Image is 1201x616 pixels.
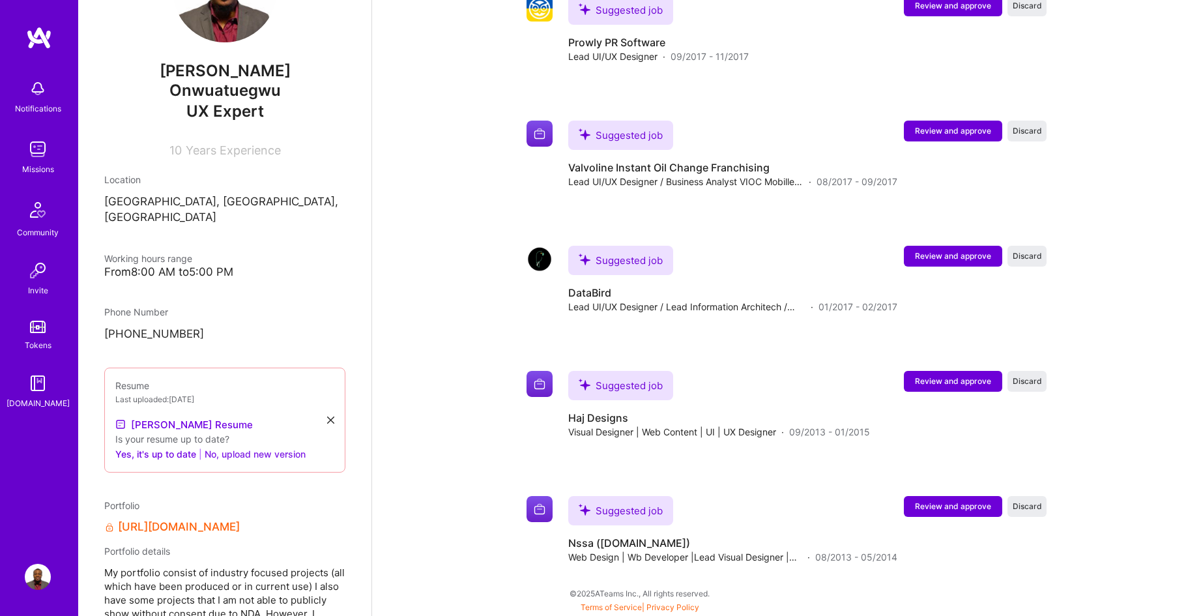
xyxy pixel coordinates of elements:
span: · [781,425,784,439]
span: Lead UI/UX Designer [568,50,658,63]
div: Suggested job [568,496,673,525]
button: Discard [1007,371,1047,392]
i: icon SuggestedTeams [579,254,590,265]
img: tokens [30,321,46,333]
span: Discard [1013,501,1042,512]
i: icon SuggestedTeams [579,379,590,390]
div: [DOMAIN_NAME] [7,396,70,410]
button: Review and approve [904,496,1002,517]
button: Discard [1007,121,1047,141]
span: Review and approve [915,250,991,261]
img: Company logo [527,371,553,397]
span: [PERSON_NAME] Onwuatuegwu [104,61,345,100]
div: Suggested job [568,121,673,150]
i: icon SuggestedTeams [579,3,590,15]
span: · [809,175,811,188]
div: Suggested job [568,371,673,400]
button: Yes, it's up to date [115,446,196,462]
button: Discard [1007,496,1047,517]
button: Review and approve [904,371,1002,392]
span: 09/2013 - 01/2015 [789,425,870,439]
img: Resume [115,419,126,430]
div: Portfolio details [104,544,345,558]
button: No, upload new version [205,446,306,462]
div: Notifications [15,102,61,115]
div: Last uploaded: [DATE] [115,392,334,406]
i: icon Close [327,417,334,424]
span: Working hours range [104,253,192,264]
img: Company logo [527,121,553,147]
a: [URL][DOMAIN_NAME] [118,520,240,534]
h4: Haj Designs [568,411,870,425]
span: Review and approve [915,125,991,136]
span: 09/2017 - 11/2017 [671,50,749,63]
img: bell [25,76,51,102]
img: guide book [25,370,51,396]
div: Invite [28,284,48,297]
img: Community [22,194,53,226]
span: Lead UI/UX Designer / Business Analyst VIOC Mobille Application Developer [568,175,803,188]
div: Missions [22,162,54,176]
img: User Avatar [25,564,51,590]
span: UX Expert [186,102,264,121]
span: Review and approve [915,375,991,387]
span: Web Design | Wb Developer |Lead Visual Designer | UX | UI Designer | Information Architech [568,550,802,564]
span: Discard [1013,125,1042,136]
span: | [199,447,202,461]
div: Tokens [25,338,51,352]
h4: Nssa ([DOMAIN_NAME]) [568,536,897,550]
button: Review and approve [904,121,1002,141]
p: [PHONE_NUMBER] [104,327,345,342]
a: Privacy Policy [646,602,699,612]
i: icon SuggestedTeams [579,504,590,516]
div: Is your resume up to date? [115,432,334,446]
div: From 8:00 AM to 5:00 PM [104,265,345,279]
h4: DataBird [568,286,897,300]
span: | [581,602,699,612]
span: 08/2017 - 09/2017 [817,175,897,188]
span: Discard [1013,250,1042,261]
span: · [663,50,665,63]
span: 10 [169,143,182,157]
button: Discard [1007,246,1047,267]
span: Resume [115,380,149,391]
h4: Valvoline Instant Oil Change Franchising [568,160,897,175]
a: Terms of Service [581,602,642,612]
span: Years Experience [186,143,281,157]
span: Portfolio [104,500,139,511]
span: · [811,300,813,314]
a: User Avatar [22,564,54,590]
span: Phone Number [104,306,168,317]
div: Suggested job [568,246,673,275]
img: Company logo [527,246,553,272]
span: 08/2013 - 05/2014 [815,550,897,564]
span: Visual Designer | Web Content | UI | UX Designer [568,425,776,439]
div: Location [104,173,345,186]
img: Invite [25,257,51,284]
span: 01/2017 - 02/2017 [818,300,897,314]
i: icon SuggestedTeams [579,128,590,140]
img: teamwork [25,136,51,162]
p: [GEOGRAPHIC_DATA], [GEOGRAPHIC_DATA], [GEOGRAPHIC_DATA] [104,194,345,226]
button: Review and approve [904,246,1002,267]
img: logo [26,26,52,50]
div: Community [17,226,59,239]
span: Review and approve [915,501,991,512]
span: Lead UI/UX Designer / Lead Information Architech / Website Developer (Contractor) [568,300,805,314]
div: © 2025 ATeams Inc., All rights reserved. [78,577,1201,609]
a: [PERSON_NAME] Resume [115,417,253,432]
img: Company logo [527,496,553,522]
h4: Prowly PR Software [568,35,749,50]
span: Discard [1013,375,1042,387]
span: · [807,550,810,564]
